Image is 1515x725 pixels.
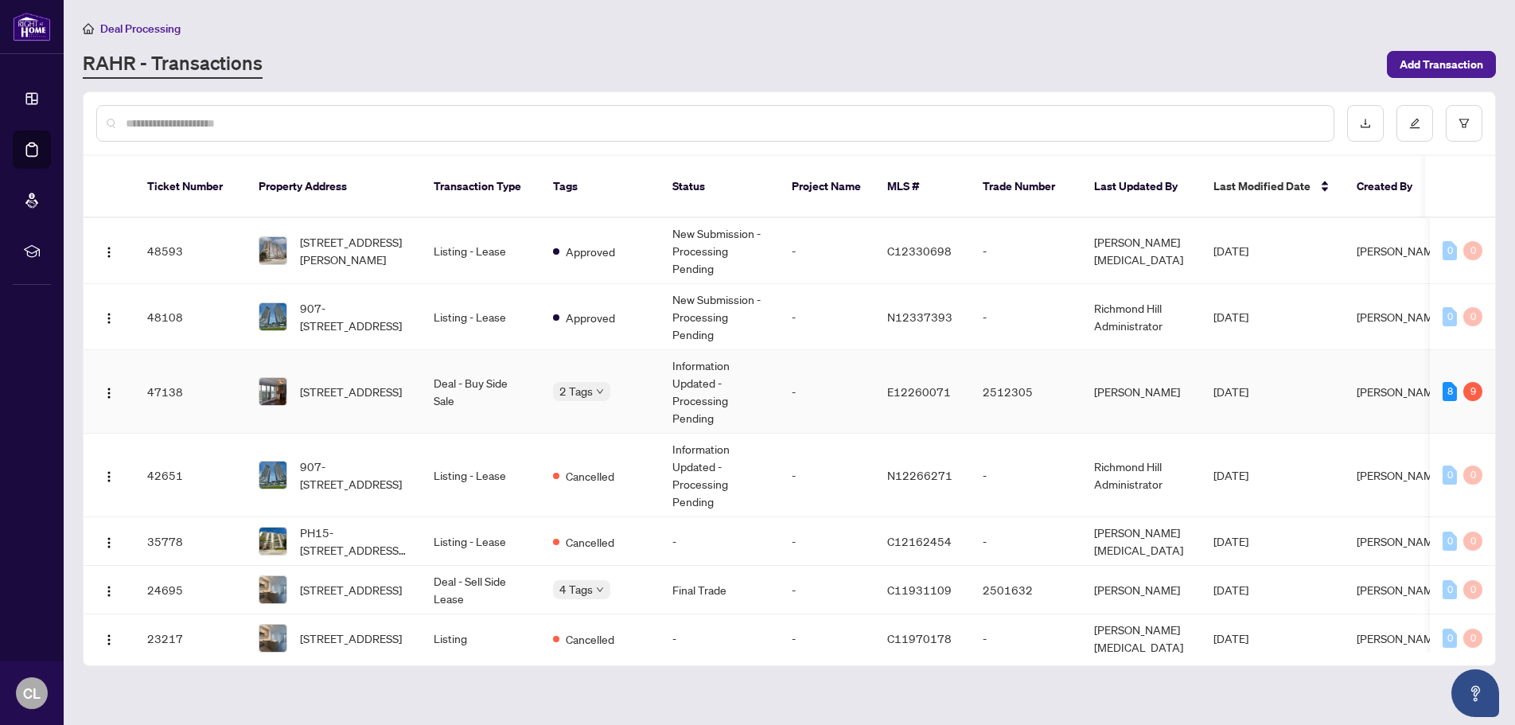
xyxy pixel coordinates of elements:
th: Project Name [779,156,874,218]
button: Logo [96,462,122,488]
th: Status [660,156,779,218]
td: 24695 [134,566,246,614]
span: [PERSON_NAME] [1357,468,1443,482]
span: Approved [566,243,615,260]
div: 0 [1463,580,1482,599]
div: 0 [1463,307,1482,326]
td: Deal - Buy Side Sale [421,350,540,434]
img: thumbnail-img [259,303,286,330]
span: [DATE] [1213,631,1248,645]
button: Logo [96,577,122,602]
span: [PERSON_NAME] [1357,583,1443,597]
img: Logo [103,387,115,400]
th: Last Modified Date [1201,156,1344,218]
span: [PERSON_NAME] [1357,310,1443,324]
span: Cancelled [566,630,614,648]
span: download [1360,118,1371,129]
div: 0 [1443,241,1457,260]
span: Add Transaction [1400,52,1483,77]
span: [PERSON_NAME] [1357,631,1443,645]
img: Logo [103,470,115,483]
button: filter [1446,105,1482,142]
span: [DATE] [1213,468,1248,482]
button: edit [1396,105,1433,142]
td: - [779,517,874,566]
td: 47138 [134,350,246,434]
span: down [596,388,604,396]
td: Listing - Lease [421,434,540,517]
span: [DATE] [1213,534,1248,548]
span: [STREET_ADDRESS] [300,383,402,400]
td: - [779,284,874,350]
span: [PERSON_NAME] [1357,534,1443,548]
span: C12330698 [887,244,952,258]
button: Add Transaction [1387,51,1496,78]
div: 0 [1463,629,1482,648]
td: Information Updated - Processing Pending [660,434,779,517]
div: 0 [1463,241,1482,260]
img: thumbnail-img [259,576,286,603]
td: 23217 [134,614,246,663]
td: [PERSON_NAME][MEDICAL_DATA] [1081,614,1201,663]
th: Trade Number [970,156,1081,218]
td: 48108 [134,284,246,350]
div: 8 [1443,382,1457,401]
img: thumbnail-img [259,625,286,652]
img: logo [13,12,51,41]
td: New Submission - Processing Pending [660,284,779,350]
img: thumbnail-img [259,378,286,405]
td: New Submission - Processing Pending [660,218,779,284]
td: - [660,614,779,663]
span: PH15-[STREET_ADDRESS][PERSON_NAME] [300,524,408,559]
td: 2501632 [970,566,1081,614]
span: [PERSON_NAME] [1357,384,1443,399]
img: Logo [103,246,115,259]
td: Final Trade [660,566,779,614]
td: Listing - Lease [421,218,540,284]
td: Richmond Hill Administrator [1081,434,1201,517]
span: 2 Tags [559,382,593,400]
td: - [970,614,1081,663]
td: [PERSON_NAME][MEDICAL_DATA] [1081,218,1201,284]
span: [DATE] [1213,384,1248,399]
img: Logo [103,312,115,325]
td: - [970,434,1081,517]
td: - [779,434,874,517]
td: - [779,566,874,614]
span: Approved [566,309,615,326]
td: 2512305 [970,350,1081,434]
th: Tags [540,156,660,218]
span: N12266271 [887,468,952,482]
img: Logo [103,633,115,646]
span: Deal Processing [100,21,181,36]
img: thumbnail-img [259,528,286,555]
td: - [970,218,1081,284]
td: - [970,517,1081,566]
div: 0 [1443,307,1457,326]
th: Ticket Number [134,156,246,218]
td: [PERSON_NAME][MEDICAL_DATA] [1081,517,1201,566]
span: E12260071 [887,384,951,399]
span: [STREET_ADDRESS] [300,581,402,598]
span: [PERSON_NAME] [1357,244,1443,258]
td: - [779,614,874,663]
td: 42651 [134,434,246,517]
th: Property Address [246,156,421,218]
span: 907-[STREET_ADDRESS] [300,299,408,334]
div: 0 [1443,580,1457,599]
td: Listing [421,614,540,663]
span: edit [1409,118,1420,129]
td: [PERSON_NAME] [1081,566,1201,614]
span: [DATE] [1213,244,1248,258]
span: [STREET_ADDRESS][PERSON_NAME] [300,233,408,268]
td: 35778 [134,517,246,566]
td: Information Updated - Processing Pending [660,350,779,434]
button: Logo [96,379,122,404]
span: down [596,586,604,594]
td: Richmond Hill Administrator [1081,284,1201,350]
button: Logo [96,626,122,651]
div: 0 [1443,532,1457,551]
img: thumbnail-img [259,237,286,264]
img: thumbnail-img [259,462,286,489]
th: Last Updated By [1081,156,1201,218]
